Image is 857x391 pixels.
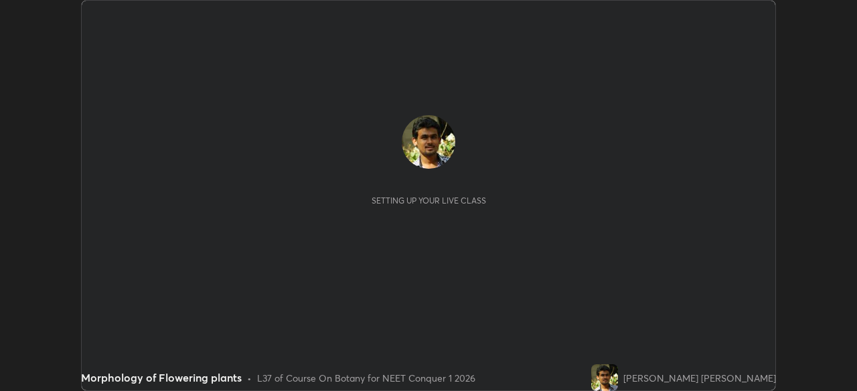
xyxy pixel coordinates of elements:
div: Morphology of Flowering plants [81,370,242,386]
img: 3 [402,115,455,169]
div: • [247,371,252,385]
div: [PERSON_NAME] [PERSON_NAME] [623,371,776,385]
div: L37 of Course On Botany for NEET Conquer 1 2026 [257,371,475,385]
div: Setting up your live class [372,195,486,206]
img: 3 [591,364,618,391]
